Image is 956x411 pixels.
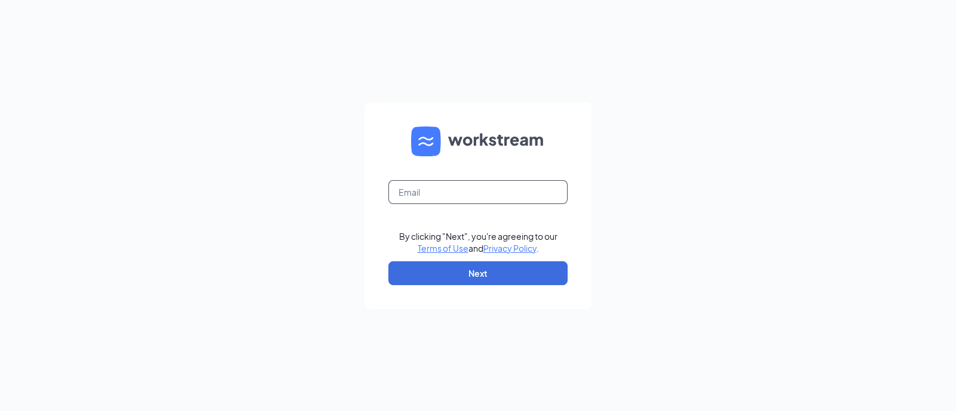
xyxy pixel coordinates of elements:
[483,243,537,254] a: Privacy Policy
[388,261,568,285] button: Next
[388,180,568,204] input: Email
[418,243,468,254] a: Terms of Use
[399,230,557,254] div: By clicking "Next", you're agreeing to our and .
[411,126,545,156] img: WS logo and Workstream text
